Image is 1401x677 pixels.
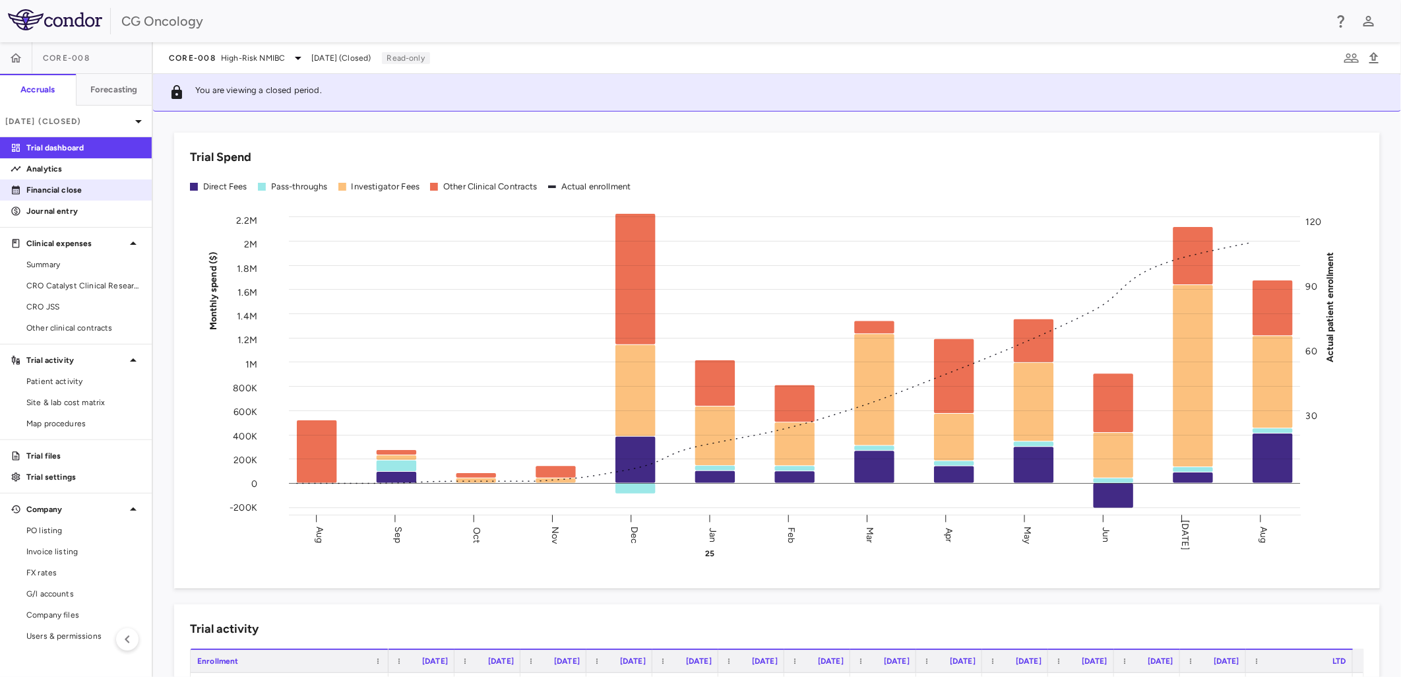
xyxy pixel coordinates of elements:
[950,657,976,666] span: [DATE]
[233,430,257,441] tspan: 400K
[422,657,448,666] span: [DATE]
[311,52,371,64] span: [DATE] (Closed)
[236,215,257,226] tspan: 2.2M
[195,84,322,100] p: You are viewing a closed period.
[233,406,257,418] tspan: 600K
[244,239,257,250] tspan: 2M
[550,526,561,544] text: Nov
[26,630,141,642] span: Users & permissions
[26,609,141,621] span: Company files
[382,52,430,64] p: Read-only
[26,375,141,387] span: Patient activity
[26,588,141,600] span: G/l accounts
[443,181,538,193] div: Other Clinical Contracts
[233,454,257,465] tspan: 200K
[26,184,141,196] p: Financial close
[392,527,404,543] text: Sep
[705,549,714,558] text: 25
[1022,526,1033,544] text: May
[707,527,718,542] text: Jan
[43,53,90,63] span: CORE-008
[1101,527,1112,542] text: Jun
[208,251,219,330] tspan: Monthly spend ($)
[90,84,138,96] h6: Forecasting
[203,181,247,193] div: Direct Fees
[237,286,257,298] tspan: 1.6M
[26,205,141,217] p: Journal entry
[865,527,876,542] text: Mar
[230,502,257,513] tspan: -200K
[237,335,257,346] tspan: 1.2M
[26,354,125,366] p: Trial activity
[1325,251,1336,362] tspan: Actual patient enrollment
[1306,216,1321,227] tspan: 120
[190,148,251,166] h6: Trial Spend
[5,115,131,127] p: [DATE] (Closed)
[237,263,257,274] tspan: 1.8M
[561,181,631,193] div: Actual enrollment
[237,311,257,322] tspan: 1.4M
[26,322,141,334] span: Other clinical contracts
[26,450,141,462] p: Trial files
[121,11,1324,31] div: CG Oncology
[314,527,325,543] text: Aug
[1214,657,1239,666] span: [DATE]
[169,53,216,63] span: CORE-008
[26,546,141,558] span: Invoice listing
[190,620,259,638] h6: Trial activity
[471,527,482,542] text: Oct
[26,471,141,483] p: Trial settings
[26,280,141,292] span: CRO Catalyst Clinical Research
[1179,520,1191,550] text: [DATE]
[20,84,55,96] h6: Accruals
[26,259,141,271] span: Summary
[8,9,102,30] img: logo-full-BYUhSk78.svg
[686,657,712,666] span: [DATE]
[26,238,125,249] p: Clinical expenses
[26,301,141,313] span: CRO JSS
[1332,657,1346,666] span: LTD
[271,181,328,193] div: Pass-throughs
[884,657,910,666] span: [DATE]
[26,418,141,430] span: Map procedures
[1306,280,1317,292] tspan: 90
[26,397,141,408] span: Site & lab cost matrix
[233,383,257,394] tspan: 800K
[245,358,257,370] tspan: 1M
[26,525,141,536] span: PO listing
[620,657,646,666] span: [DATE]
[221,52,285,64] span: High-Risk NMIBC
[26,163,141,175] p: Analytics
[554,657,580,666] span: [DATE]
[1082,657,1107,666] span: [DATE]
[629,526,640,543] text: Dec
[251,478,257,490] tspan: 0
[1306,345,1317,356] tspan: 60
[818,657,844,666] span: [DATE]
[1148,657,1173,666] span: [DATE]
[786,527,797,542] text: Feb
[1258,527,1269,543] text: Aug
[26,567,141,579] span: FX rates
[1306,410,1317,422] tspan: 30
[1016,657,1042,666] span: [DATE]
[488,657,514,666] span: [DATE]
[197,657,239,666] span: Enrollment
[352,181,420,193] div: Investigator Fees
[26,142,141,154] p: Trial dashboard
[943,527,954,542] text: Apr
[752,657,778,666] span: [DATE]
[26,503,125,515] p: Company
